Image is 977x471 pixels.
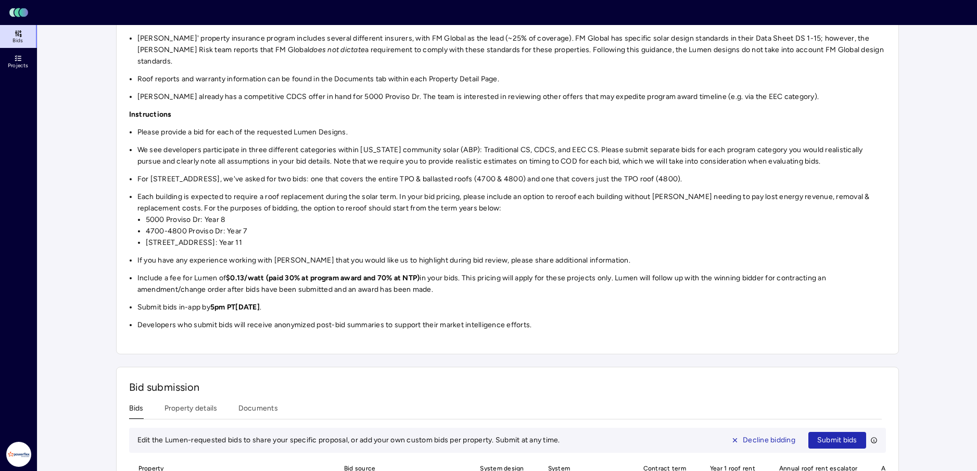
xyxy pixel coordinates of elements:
li: [STREET_ADDRESS]: Year 11 [146,237,886,249]
button: Submit bids [808,432,866,449]
span: Decline bidding [743,435,795,446]
button: Bids [129,403,144,419]
li: Each building is expected to require a roof replacement during the solar term. In your bid pricin... [137,191,886,249]
li: We see developers participate in three different categories within [US_STATE] community solar (AB... [137,144,886,167]
span: Projects [8,63,28,69]
li: For [STREET_ADDRESS], we've asked for two bids: one that covers the entire TPO & ballasted roofs ... [137,173,886,185]
li: [PERSON_NAME]' property insurance program includes several different insurers, with FM Global as ... [137,33,886,67]
button: Decline bidding [722,432,804,449]
li: Include a fee for Lumen of in your bids. This pricing will apply for these projects only. Lumen w... [137,272,886,295]
li: Roof reports and warranty information can be found in the Documents tab within each Property Deta... [137,73,886,85]
strong: 5pm PT[DATE] [210,303,260,312]
strong: Instructions [129,110,172,119]
li: 5000 Proviso Dr: Year 8 [146,214,886,226]
button: Documents [238,403,278,419]
li: [PERSON_NAME] already has a competitive CDCS offer in hand for 5000 Proviso Dr. The team is inter... [137,91,886,103]
li: Please provide a bid for each of the requested Lumen Designs. [137,127,886,138]
span: Edit the Lumen-requested bids to share your specific proposal, or add your own custom bids per pr... [137,436,560,444]
li: If you have any experience working with [PERSON_NAME] that you would like us to highlight during ... [137,255,886,266]
li: Submit bids in-app by . [137,302,886,313]
span: Bid submission [129,381,200,393]
img: Powerflex [6,442,31,467]
span: Submit bids [817,435,857,446]
li: 4700-4800 Proviso Dr: Year 7 [146,226,886,237]
li: Developers who submit bids will receive anonymized post-bid summaries to support their market int... [137,319,886,331]
strong: $0.13/watt (paid 30% at program award and 70% at NTP) [226,274,420,282]
span: Bids [12,38,23,44]
em: does not dictate [309,45,365,54]
button: Property details [164,403,218,419]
